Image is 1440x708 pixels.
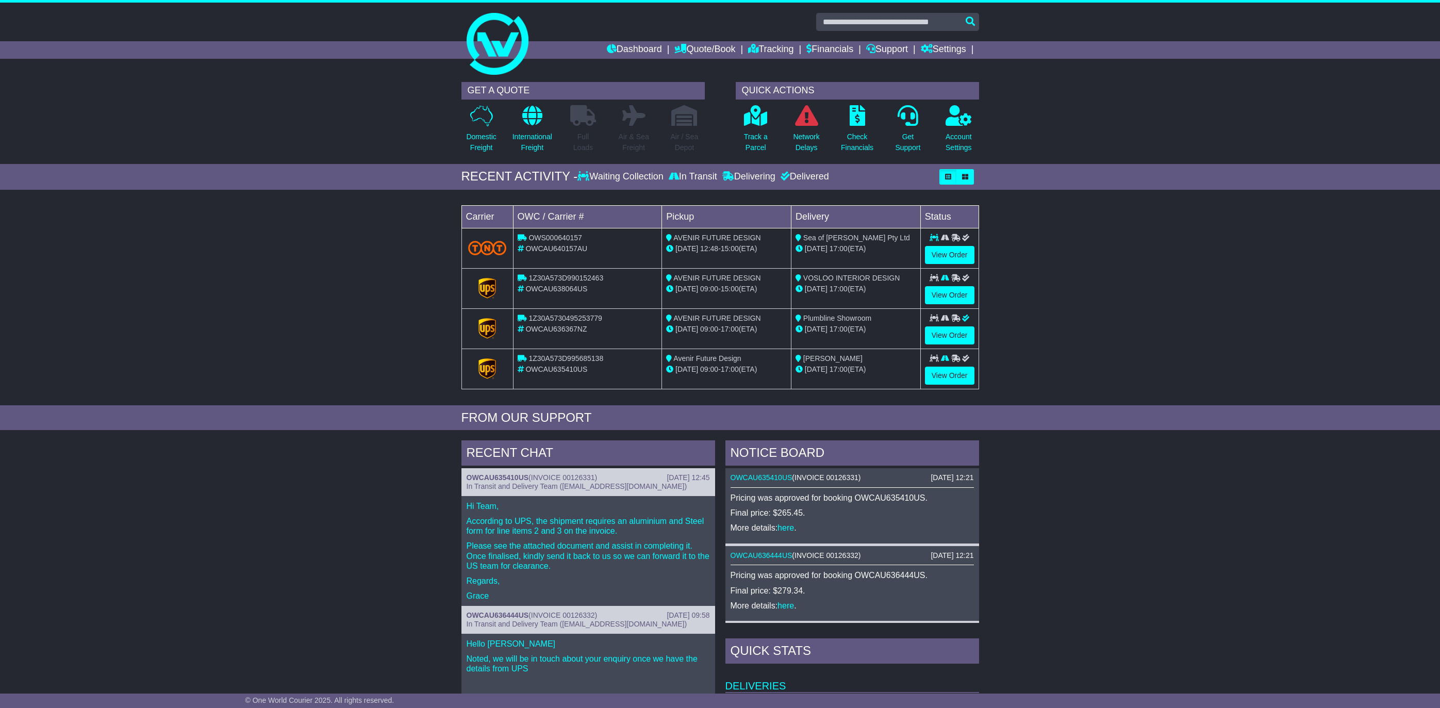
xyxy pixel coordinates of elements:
a: CheckFinancials [840,105,874,159]
div: FROM OUR SUPPORT [461,410,979,425]
a: Settings [921,41,966,59]
span: 17:00 [721,365,739,373]
span: [DATE] [675,285,698,293]
a: View Order [925,367,974,385]
a: here [777,601,794,610]
div: - (ETA) [666,284,787,294]
a: OWCAU636444US [467,611,529,619]
div: RECENT CHAT [461,440,715,468]
p: According to UPS, the shipment requires an aluminium and Steel form for line items 2 and 3 on the... [467,516,710,536]
p: International Freight [512,131,552,153]
a: DomesticFreight [466,105,496,159]
a: View Order [925,246,974,264]
div: (ETA) [796,243,916,254]
a: OWCAU635410US [467,473,529,482]
span: 1Z30A5730495253779 [528,314,602,322]
p: Pricing was approved for booking OWCAU635410US. [731,493,974,503]
p: Hi Team, [467,501,710,511]
span: [DATE] [675,325,698,333]
span: In Transit and Delivery Team ([EMAIL_ADDRESS][DOMAIN_NAME]) [467,482,687,490]
a: Quote/Book [674,41,735,59]
div: GET A QUOTE [461,82,705,100]
div: ( ) [467,611,710,620]
p: Final price: $265.45. [731,508,974,518]
td: Status [920,205,979,228]
div: (ETA) [796,324,916,335]
img: GetCarrierServiceLogo [478,318,496,339]
div: [DATE] 09:58 [667,611,709,620]
a: Track aParcel [743,105,768,159]
span: [DATE] [675,365,698,373]
p: Grace [467,591,710,601]
p: Air / Sea Depot [671,131,699,153]
span: INVOICE 00126332 [531,611,595,619]
span: OWS000640157 [528,234,582,242]
div: RECENT ACTIVITY - [461,169,578,184]
span: OWCAU640157AU [525,244,587,253]
a: View Order [925,326,974,344]
a: OWCAU636444US [731,551,792,559]
a: Financials [806,41,853,59]
p: Account Settings [946,131,972,153]
span: VOSLOO INTERIOR DESIGN [803,274,900,282]
span: 15:00 [721,285,739,293]
span: [DATE] [805,365,827,373]
p: Get Support [895,131,920,153]
td: OWC / Carrier # [513,205,662,228]
img: TNT_Domestic.png [468,241,507,255]
span: AVENIR FUTURE DESIGN [673,314,760,322]
div: Quick Stats [725,638,979,666]
a: AccountSettings [945,105,972,159]
div: [DATE] 12:21 [931,473,973,482]
td: Deliveries [725,666,979,693]
span: AVENIR FUTURE DESIGN [673,274,760,282]
span: 17:00 [830,365,848,373]
div: (ETA) [796,284,916,294]
span: 17:00 [830,285,848,293]
span: OWCAU636367NZ [525,325,587,333]
p: Domestic Freight [466,131,496,153]
span: [PERSON_NAME] [803,354,863,363]
p: Please see the attached document and assist in completing it. Once finalised, kindly send it back... [467,541,710,571]
span: 1Z30A573D990152463 [528,274,603,282]
p: More details: . [731,601,974,611]
span: 17:00 [830,325,848,333]
p: Full Loads [570,131,596,153]
span: In Transit and Delivery Team ([EMAIL_ADDRESS][DOMAIN_NAME]) [467,620,687,628]
p: More details: . [731,523,974,533]
p: Noted, we will be in touch about your enquiry once we have the details from UPS [467,654,710,673]
span: INVOICE 00126331 [795,473,858,482]
p: Pricing was approved for booking OWCAU636444US. [731,570,974,580]
span: 12:48 [700,244,718,253]
img: GetCarrierServiceLogo [478,278,496,299]
span: Avenir Future Design [673,354,741,363]
td: Pickup [662,205,791,228]
div: - (ETA) [666,364,787,375]
span: 17:00 [721,325,739,333]
span: 09:00 [700,365,718,373]
p: Final price: $279.34. [731,586,974,596]
div: Waiting Collection [577,171,666,183]
div: - (ETA) [666,243,787,254]
span: AVENIR FUTURE DESIGN [673,234,760,242]
div: (ETA) [796,364,916,375]
p: Hello [PERSON_NAME] [467,639,710,649]
a: NetworkDelays [792,105,820,159]
a: InternationalFreight [512,105,553,159]
div: In Transit [666,171,720,183]
a: 1 [973,693,979,703]
span: 09:00 [700,285,718,293]
div: ( ) [731,473,974,482]
a: OWCAU635410US [731,473,792,482]
span: OWCAU638064US [525,285,587,293]
div: Delivering [720,171,778,183]
td: Waiting Collection [725,693,879,704]
p: Track a Parcel [744,131,768,153]
a: here [777,523,794,532]
span: [DATE] [805,325,827,333]
a: Support [866,41,908,59]
span: Sea of [PERSON_NAME] Pty Ltd [803,234,910,242]
a: Dashboard [607,41,662,59]
a: GetSupport [895,105,921,159]
div: [DATE] 12:21 [931,551,973,560]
